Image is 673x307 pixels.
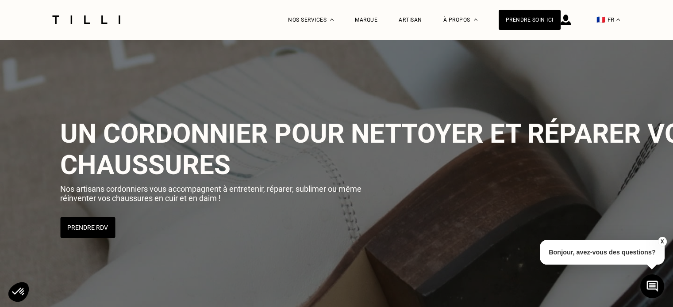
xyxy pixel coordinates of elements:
img: Menu déroulant [330,19,334,21]
a: Artisan [399,17,422,23]
a: Marque [355,17,377,23]
p: Bonjour, avez-vous des questions? [540,240,665,265]
img: icône connexion [561,15,571,25]
img: Menu déroulant à propos [474,19,477,21]
a: Prendre soin ici [499,10,561,30]
p: Nos artisans cordonniers vous accompagnent à entretenir, réparer, sublimer ou même réinventer vos... [60,184,388,203]
img: Logo du service de couturière Tilli [49,15,123,24]
span: 🇫🇷 [596,15,605,24]
img: menu déroulant [616,19,620,21]
button: X [658,237,666,246]
button: Prendre RDV [60,217,115,238]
